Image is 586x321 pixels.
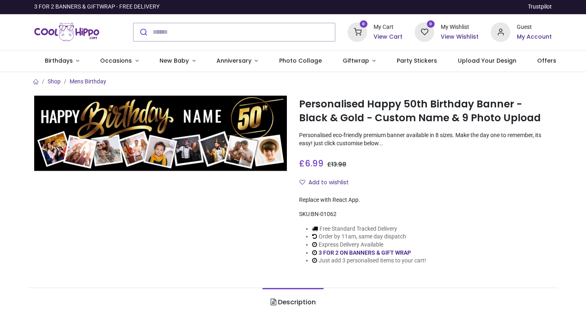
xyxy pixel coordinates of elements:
img: Cool Hippo [34,21,99,44]
span: Birthdays [45,57,73,65]
span: Offers [537,57,556,65]
span: 6.99 [305,157,324,169]
li: Express Delivery Available [312,241,426,249]
a: View Wishlist [441,33,479,41]
div: Guest [517,23,552,31]
span: Occasions [100,57,132,65]
div: My Wishlist [441,23,479,31]
div: 3 FOR 2 BANNERS & GIFTWRAP - FREE DELIVERY [34,3,160,11]
sup: 0 [360,20,367,28]
li: Free Standard Tracked Delivery [312,225,426,233]
li: Just add 3 personalised items to your cart! [312,257,426,265]
a: 0 [415,28,434,35]
div: My Cart [374,23,402,31]
span: £ [327,160,346,168]
a: Description [262,288,323,317]
li: Order by 11am, same day dispatch [312,233,426,241]
a: Logo of Cool Hippo [34,21,99,44]
span: New Baby [160,57,189,65]
a: View Cart [374,33,402,41]
a: 0 [348,28,367,35]
button: Add to wishlistAdd to wishlist [299,176,356,190]
button: Submit [133,23,153,41]
div: SKU: [299,210,552,218]
i: Add to wishlist [300,179,305,185]
a: New Baby [149,50,206,72]
a: Trustpilot [528,3,552,11]
span: Anniversary [216,57,251,65]
span: Upload Your Design [458,57,516,65]
span: Party Stickers [397,57,437,65]
div: Replace with React App. [299,196,552,204]
span: Photo Collage [279,57,322,65]
a: Giftwrap [332,50,386,72]
span: Giftwrap [343,57,369,65]
a: My Account [517,33,552,41]
p: Personalised eco-friendly premium banner available in 8 sizes. Make the day one to remember, its ... [299,131,552,147]
a: Occasions [90,50,149,72]
img: Personalised Happy 50th Birthday Banner - Black & Gold - Custom Name & 9 Photo Upload [34,96,287,171]
span: BN-01062 [311,211,337,217]
h1: Personalised Happy 50th Birthday Banner - Black & Gold - Custom Name & 9 Photo Upload [299,97,552,125]
span: 13.98 [331,160,346,168]
a: Mens Birthday [70,78,106,85]
a: Birthdays [34,50,90,72]
a: 3 FOR 2 ON BANNERS & GIFT WRAP [319,249,411,256]
span: £ [299,157,324,169]
a: Anniversary [206,50,269,72]
sup: 0 [427,20,435,28]
a: Shop [48,78,61,85]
